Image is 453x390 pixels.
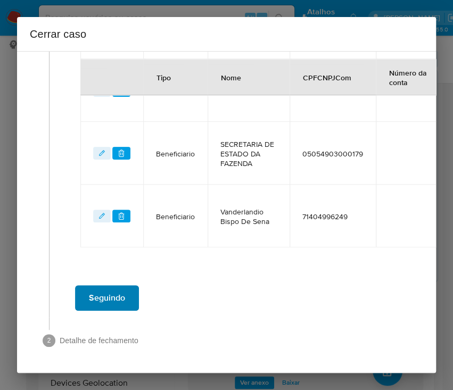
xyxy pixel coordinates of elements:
span: Seguindo [89,286,125,310]
td: NumConta [376,122,449,185]
span: Beneficiario [156,149,195,159]
span: 05054903000179 [302,149,363,159]
td: NmEnv [208,185,290,247]
span: Beneficiario [156,212,195,221]
button: deleteEnvolvido [112,147,130,160]
div: Nome [208,64,254,90]
h2: Cerrar caso [30,26,423,43]
text: 2 [47,337,51,344]
button: Seguindo [75,285,139,311]
div: CPFCNPJCom [290,64,364,90]
td: NmEnv [208,122,290,185]
span: 71404996249 [302,212,363,221]
span: Detalhe de fechamento [60,335,410,346]
span: Vanderlandio Bispo De Sena [220,207,277,226]
td: CPFCNPJEnv [290,122,376,185]
button: deleteEnvolvido [112,210,130,222]
div: Número da conta [376,60,448,95]
td: CPFCNPJEnv [290,185,376,247]
div: Tipo [144,64,184,90]
td: NumConta [376,185,449,247]
button: editEnvolvido [93,147,111,160]
button: editEnvolvido [93,210,111,222]
span: SECRETARIA DE ESTADO DA FAZENDA [220,139,277,168]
